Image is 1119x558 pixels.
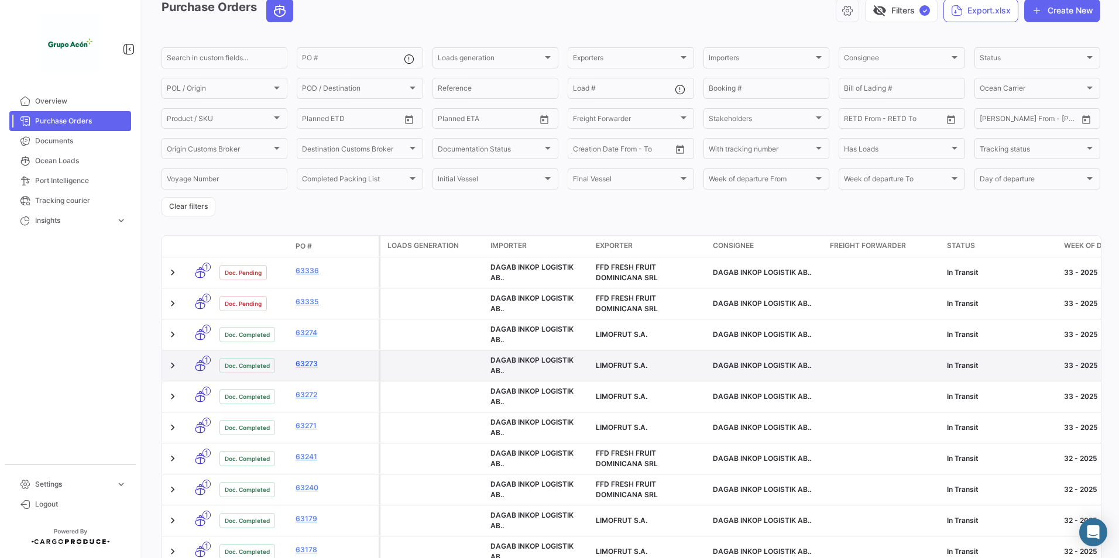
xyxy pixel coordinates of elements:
div: In Transit [947,453,1055,464]
a: Port Intelligence [9,171,131,191]
span: Completed Packing List [302,177,407,185]
input: To [462,116,509,125]
span: LIMOFRUT S.A. [596,547,647,556]
span: FFD FRESH FRUIT DOMINICANA SRL [596,449,658,468]
a: Expand/Collapse Row [167,546,179,557]
input: From [438,116,454,125]
a: Documents [9,131,131,151]
span: Doc. Pending [225,268,262,277]
span: Importers [709,56,813,64]
span: expand_more [116,215,126,226]
span: Doc. Completed [225,454,270,463]
a: Expand/Collapse Row [167,267,179,278]
span: Loads generation [387,240,459,251]
input: From [573,146,589,154]
span: Week of departure To [844,177,949,185]
span: Doc. Completed [225,330,270,339]
span: Overview [35,96,126,106]
span: LIMOFRUT S.A. [596,330,647,339]
datatable-header-cell: Freight Forwarder [825,236,942,257]
a: Expand/Collapse Row [167,484,179,495]
span: Settings [35,479,111,490]
button: Open calendar [1077,111,1095,128]
datatable-header-cell: PO # [291,236,379,256]
a: 63274 [296,328,374,338]
span: Doc. Completed [225,547,270,556]
span: Purchase Orders [35,116,126,126]
datatable-header-cell: Loads generation [380,236,486,257]
a: Tracking courier [9,191,131,211]
span: 1 [202,449,211,457]
span: Doc. Completed [225,361,270,370]
datatable-header-cell: Consignee [708,236,825,257]
span: Loads generation [438,56,543,64]
a: Expand/Collapse Row [167,391,179,402]
span: Status [947,240,975,251]
div: Abrir Intercom Messenger [1079,518,1107,546]
span: DAGAB INKOP LOGISTIK AB.. [713,361,811,370]
span: DAGAB INKOP LOGISTIK AB.. [490,356,574,375]
span: Doc. Pending [225,299,262,308]
span: LIMOFRUT S.A. [596,516,647,525]
span: 1 [202,511,211,519]
span: Consignee [713,240,754,251]
span: 1 [202,542,211,550]
span: 1 [202,480,211,488]
span: Initial Vessel [438,177,543,185]
a: Ocean Loads [9,151,131,171]
a: 63241 [296,452,374,462]
a: 63179 [296,514,374,524]
button: Open calendar [400,111,418,128]
a: 63336 [296,266,374,276]
span: Freight Forwarder [830,240,906,251]
span: DAGAB INKOP LOGISTIK AB.. [713,330,811,339]
span: 1 [202,263,211,271]
a: Expand/Collapse Row [167,329,179,340]
button: Open calendar [942,111,960,128]
span: Doc. Completed [225,516,270,525]
span: Exporters [573,56,678,64]
span: Stakeholders [709,116,813,125]
span: DAGAB INKOP LOGISTIK AB.. [713,299,811,308]
div: In Transit [947,422,1055,433]
span: LIMOFRUT S.A. [596,361,647,370]
span: Freight Forwarder [573,116,678,125]
span: POD / Destination [302,86,407,94]
button: Clear filters [162,197,215,216]
span: Consignee [844,56,949,64]
div: In Transit [947,360,1055,371]
span: DAGAB INKOP LOGISTIK AB.. [490,418,574,437]
span: Documents [35,136,126,146]
span: LIMOFRUT S.A. [596,423,647,432]
datatable-header-cell: Importer [486,236,591,257]
div: In Transit [947,515,1055,526]
a: Expand/Collapse Row [167,298,179,309]
a: 63273 [296,359,374,369]
span: Documentation Status [438,146,543,154]
span: Importer [490,240,527,251]
span: Logout [35,499,126,509]
span: 1 [202,294,211,302]
a: Expand/Collapse Row [167,453,179,464]
a: 63272 [296,390,374,400]
a: 63240 [296,483,374,493]
span: DAGAB INKOP LOGISTIK AB.. [713,268,811,277]
span: Port Intelligence [35,175,126,186]
span: DAGAB INKOP LOGISTIK AB.. [713,392,811,401]
span: FFD FRESH FRUIT DOMINICANA SRL [596,480,658,499]
div: In Transit [947,391,1055,402]
span: DAGAB INKOP LOGISTIK AB.. [490,449,574,468]
a: 63335 [296,297,374,307]
input: To [869,116,915,125]
span: LIMOFRUT S.A. [596,392,647,401]
span: DAGAB INKOP LOGISTIK AB.. [490,511,574,530]
span: DAGAB INKOP LOGISTIK AB.. [713,516,811,525]
input: From [844,116,860,125]
input: To [327,116,373,125]
span: 1 [202,325,211,333]
span: Destination Customs Broker [302,146,407,154]
span: ✓ [919,5,930,16]
span: Tracking status [980,146,1084,154]
span: 1 [202,387,211,395]
input: To [598,146,644,154]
